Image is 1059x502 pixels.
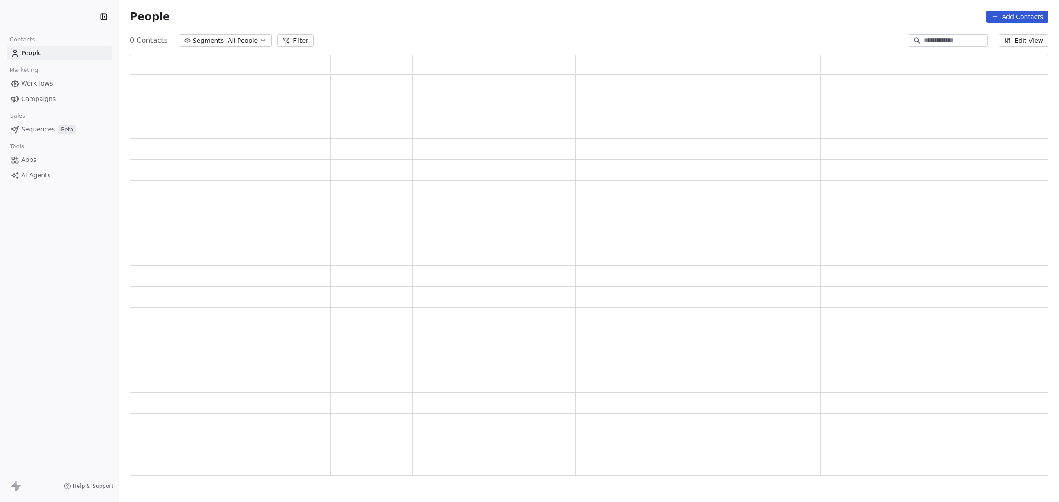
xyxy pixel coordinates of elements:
a: Help & Support [64,483,113,490]
span: All People [228,36,258,45]
span: Beta [58,125,76,134]
span: AI Agents [21,171,51,180]
span: Sequences [21,125,55,134]
a: Workflows [7,76,112,91]
button: Add Contacts [986,11,1048,23]
a: Campaigns [7,92,112,106]
span: Sales [6,109,29,123]
span: Workflows [21,79,53,88]
a: SequencesBeta [7,122,112,137]
span: Tools [6,140,28,153]
span: People [130,10,170,23]
span: Apps [21,155,37,165]
span: Contacts [6,33,39,46]
span: Marketing [6,64,42,77]
span: People [21,49,42,58]
span: Campaigns [21,94,56,104]
button: Filter [277,34,314,47]
span: Help & Support [73,483,113,490]
span: 0 Contacts [130,35,168,46]
button: Edit View [999,34,1048,47]
span: Segments: [193,36,226,45]
a: Apps [7,153,112,167]
a: People [7,46,112,60]
a: AI Agents [7,168,112,183]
